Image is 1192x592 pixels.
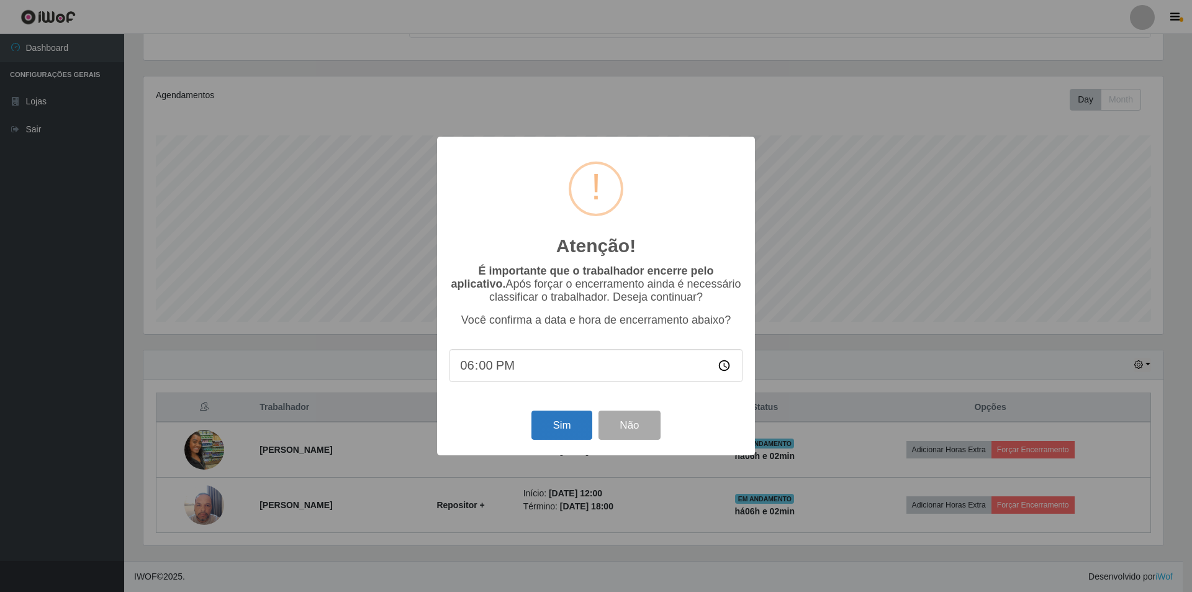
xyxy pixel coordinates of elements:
[449,314,743,327] p: Você confirma a data e hora de encerramento abaixo?
[531,411,592,440] button: Sim
[451,265,713,290] b: É importante que o trabalhador encerre pelo aplicativo.
[449,265,743,304] p: Após forçar o encerramento ainda é necessário classificar o trabalhador. Deseja continuar?
[598,411,660,440] button: Não
[556,235,636,257] h2: Atenção!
